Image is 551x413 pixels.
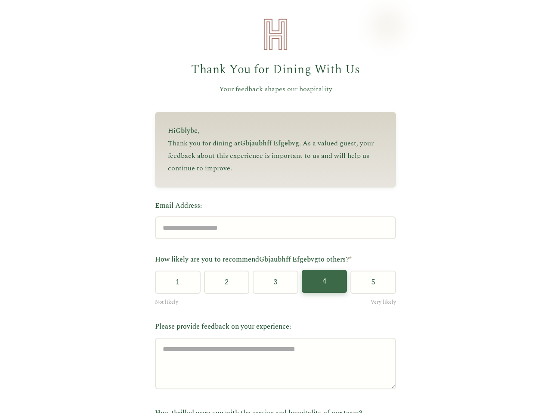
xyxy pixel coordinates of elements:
p: Thank you for dining at . As a valued guest, your feedback about this experience is important to ... [168,137,383,174]
span: Not likely [155,298,178,306]
label: Email Address: [155,200,396,212]
p: Hi , [168,125,383,137]
button: 1 [155,271,201,294]
label: Please provide feedback on your experience: [155,321,396,333]
span: Gbjaubhff Efgebvg [240,138,299,148]
span: Gblybe [176,126,198,136]
img: Heirloom Hospitality Logo [258,17,293,52]
label: How likely are you to recommend to others? [155,254,396,265]
span: Gbjaubhff Efgebvg [259,254,318,265]
button: 4 [302,270,347,293]
button: 3 [253,271,298,294]
p: Your feedback shapes our hospitality [155,84,396,95]
button: 5 [350,271,396,294]
button: 2 [204,271,250,294]
span: Very likely [371,298,396,306]
h1: Thank You for Dining With Us [155,60,396,80]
